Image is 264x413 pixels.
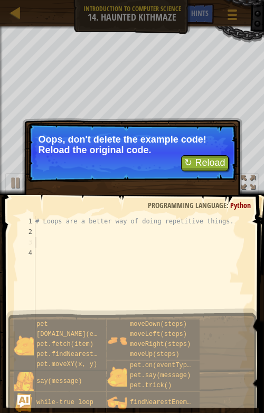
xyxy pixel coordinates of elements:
[107,393,127,413] img: portrait.png
[14,393,34,413] img: portrait.png
[36,378,82,385] span: say(message)
[107,367,127,387] img: portrait.png
[18,227,35,237] div: 2
[36,351,139,358] span: pet.findNearestByType(type)
[130,321,187,328] span: moveDown(steps)
[130,351,180,358] span: moveUp(steps)
[14,372,34,392] img: portrait.png
[18,237,35,248] div: 3
[230,200,251,210] span: Python
[181,155,228,171] button: ↻ Reload
[130,341,191,348] span: moveRight(steps)
[18,248,35,258] div: 4
[130,362,229,369] span: pet.on(eventType, handler)
[39,134,226,155] p: Oops, don't delete the example code! Reload the original code.
[36,361,97,368] span: pet.moveXY(x, y)
[163,8,181,18] span: Ask AI
[36,399,93,406] span: while-true loop
[219,4,246,29] button: Show game menu
[191,8,209,18] span: Hints
[148,200,227,210] span: Programming language
[227,200,230,210] span: :
[130,331,187,338] span: moveLeft(steps)
[157,4,186,24] button: Ask AI
[130,382,172,389] span: pet.trick()
[130,399,199,406] span: findNearestEnemy()
[17,395,30,408] button: Ask AI
[36,321,48,328] span: pet
[36,331,112,338] span: [DOMAIN_NAME](enemy)
[130,372,191,379] span: pet.say(message)
[18,216,35,227] div: 1
[107,331,127,351] img: portrait.png
[36,341,93,348] span: pet.fetch(item)
[14,335,34,355] img: portrait.png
